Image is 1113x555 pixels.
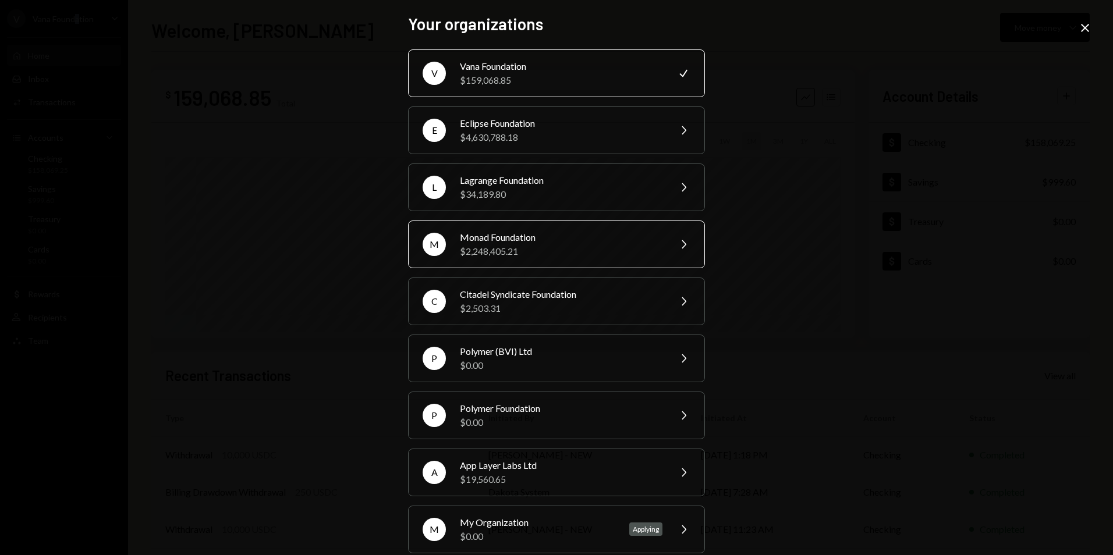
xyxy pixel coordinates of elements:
div: Monad Foundation [460,230,662,244]
div: A [423,461,446,484]
div: V [423,62,446,85]
h2: Your organizations [408,13,705,35]
div: Citadel Syndicate Foundation [460,287,662,301]
button: PPolymer Foundation$0.00 [408,392,705,439]
div: $34,189.80 [460,187,662,201]
div: $4,630,788.18 [460,130,662,144]
div: M [423,518,446,541]
div: Lagrange Foundation [460,173,662,187]
div: P [423,404,446,427]
button: VVana Foundation$159,068.85 [408,49,705,97]
div: $19,560.65 [460,472,662,486]
div: App Layer Labs Ltd [460,458,662,472]
div: Polymer (BVI) Ltd [460,344,662,358]
button: LLagrange Foundation$34,189.80 [408,163,705,211]
button: EEclipse Foundation$4,630,788.18 [408,106,705,154]
div: $2,503.31 [460,301,662,315]
div: $0.00 [460,415,662,429]
div: Applying [629,522,662,536]
div: $159,068.85 [460,73,662,87]
button: MMonad Foundation$2,248,405.21 [408,220,705,268]
button: PPolymer (BVI) Ltd$0.00 [408,335,705,382]
div: L [423,176,446,199]
button: CCitadel Syndicate Foundation$2,503.31 [408,277,705,325]
button: AApp Layer Labs Ltd$19,560.65 [408,449,705,496]
button: MMy Organization$0.00Applying [408,506,705,553]
div: Vana Foundation [460,59,662,73]
div: Eclipse Foundation [460,116,662,130]
div: M [423,233,446,256]
div: $2,248,405.21 [460,244,662,258]
div: $0.00 [460,529,615,543]
div: P [423,347,446,370]
div: C [423,290,446,313]
div: $0.00 [460,358,662,372]
div: E [423,119,446,142]
div: My Organization [460,515,615,529]
div: Polymer Foundation [460,401,662,415]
